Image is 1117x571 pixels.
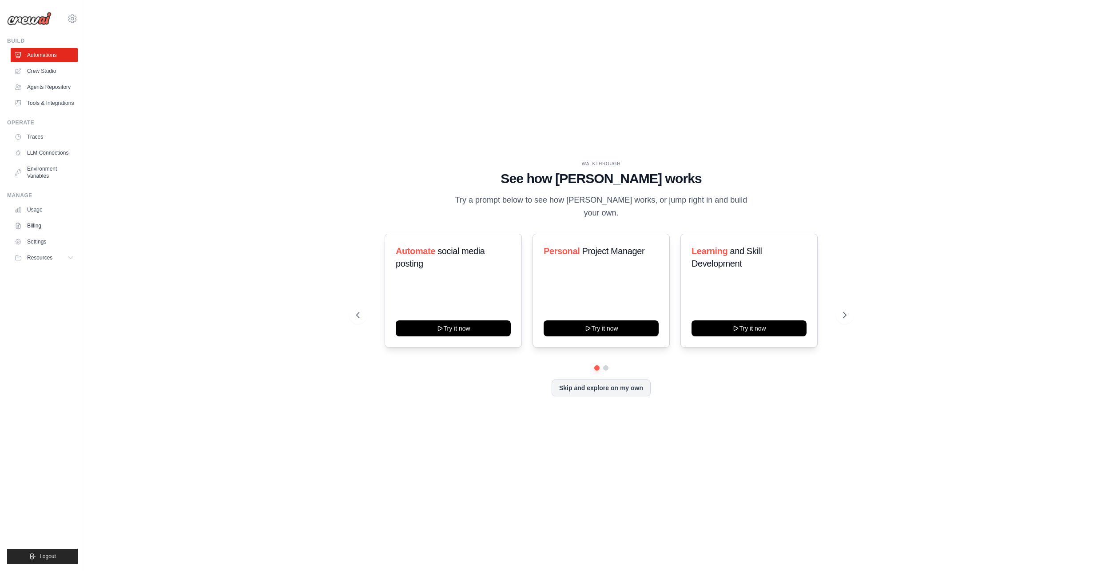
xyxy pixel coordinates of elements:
[40,553,56,560] span: Logout
[11,251,78,265] button: Resources
[692,246,727,256] span: Learning
[11,203,78,217] a: Usage
[11,80,78,94] a: Agents Repository
[11,96,78,110] a: Tools & Integrations
[27,254,52,261] span: Resources
[582,246,644,256] span: Project Manager
[11,130,78,144] a: Traces
[11,64,78,78] a: Crew Studio
[544,320,659,336] button: Try it now
[7,549,78,564] button: Logout
[7,37,78,44] div: Build
[452,194,751,220] p: Try a prompt below to see how [PERSON_NAME] works, or jump right in and build your own.
[11,162,78,183] a: Environment Variables
[544,246,580,256] span: Personal
[356,160,847,167] div: WALKTHROUGH
[1073,528,1117,571] iframe: Chat Widget
[396,320,511,336] button: Try it now
[396,246,485,268] span: social media posting
[552,379,651,396] button: Skip and explore on my own
[11,235,78,249] a: Settings
[7,12,52,25] img: Logo
[11,219,78,233] a: Billing
[7,192,78,199] div: Manage
[356,171,847,187] h1: See how [PERSON_NAME] works
[7,119,78,126] div: Operate
[692,320,807,336] button: Try it now
[396,246,435,256] span: Automate
[11,48,78,62] a: Automations
[11,146,78,160] a: LLM Connections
